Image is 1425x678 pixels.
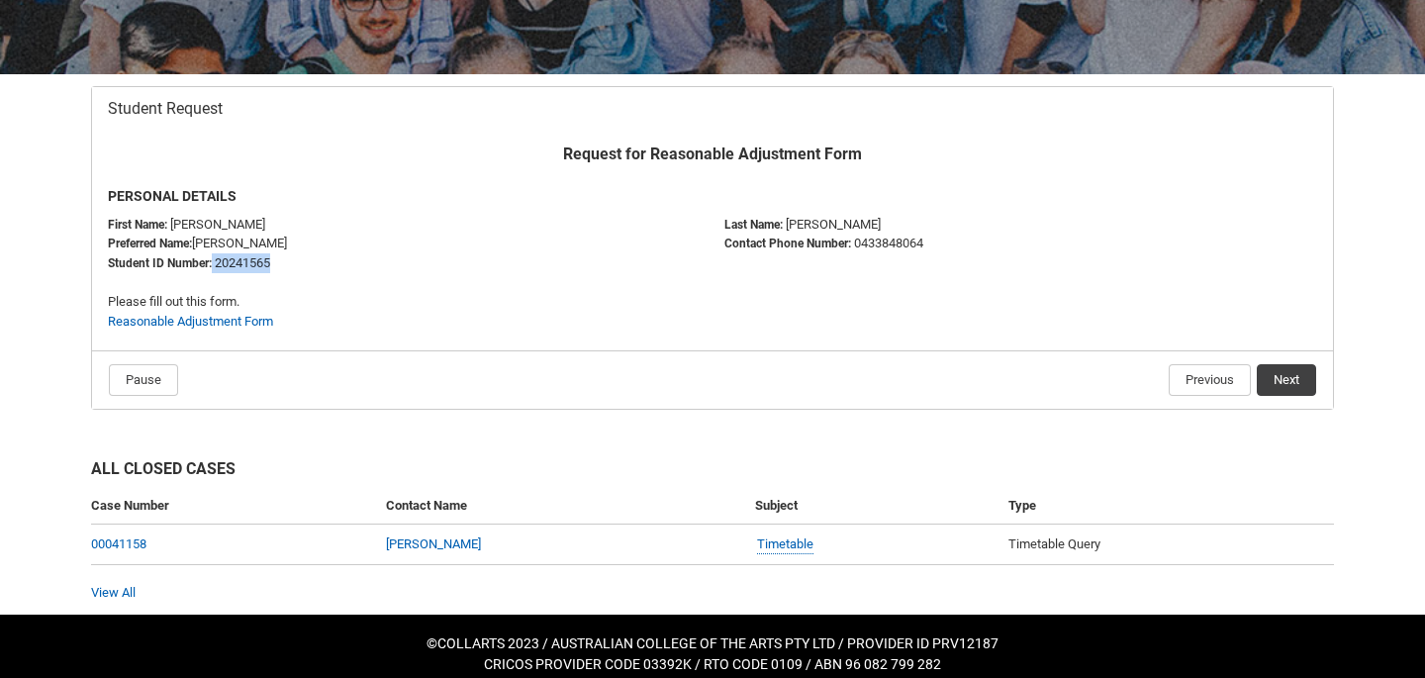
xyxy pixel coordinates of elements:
p: [PERSON_NAME] [108,215,701,235]
a: [PERSON_NAME] [386,536,481,551]
strong: Preferred Name: [108,237,192,250]
strong: Request for Reasonable Adjustment Form [563,145,862,163]
article: Redu_Student_Request flow [91,86,1334,410]
th: Type [1000,488,1334,525]
button: Next [1257,364,1316,396]
th: Subject [747,488,1001,525]
h2: All Closed Cases [91,457,1334,488]
a: View All Cases [91,585,136,600]
strong: Student ID Number: [108,256,212,270]
button: Previous [1169,364,1251,396]
th: Case Number [91,488,378,525]
strong: Contact Phone Number: [724,237,851,250]
strong: First Name: [108,218,167,232]
a: Timetable [757,534,813,555]
th: Contact Name [378,488,747,525]
p: 20241565 [108,253,701,273]
p: Please fill out this form. [108,292,1317,312]
p: [PERSON_NAME] [724,215,1317,235]
button: Pause [109,364,178,396]
a: 00041158 [91,536,146,551]
span: 0433848064 [854,236,923,250]
span: [PERSON_NAME] [192,236,287,250]
strong: PERSONAL DETAILS [108,188,237,204]
span: Student Request [108,99,223,119]
strong: Last Name: [724,218,783,232]
span: Timetable Query [1008,536,1100,551]
a: Reasonable Adjustment Form [108,314,273,329]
